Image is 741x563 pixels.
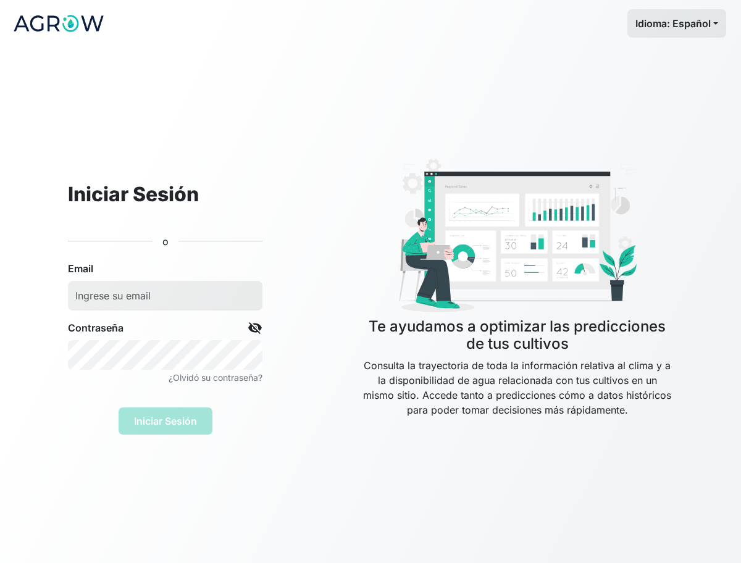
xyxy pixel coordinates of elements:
[68,183,262,206] h2: Iniciar Sesión
[361,318,673,354] h4: Te ayudamos a optimizar las predicciones de tus cultivos
[627,9,726,38] button: Idioma: Español
[68,261,93,276] label: Email
[68,320,124,335] label: Contraseña
[162,234,169,249] p: o
[248,320,262,335] span: visibility_off
[12,8,105,39] img: logo
[169,372,262,383] small: ¿Olvidó su contraseña?
[361,358,673,447] p: Consulta la trayectoria de toda la información relativa al clima y a la disponibilidad de agua re...
[68,281,262,311] input: Ingrese su email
